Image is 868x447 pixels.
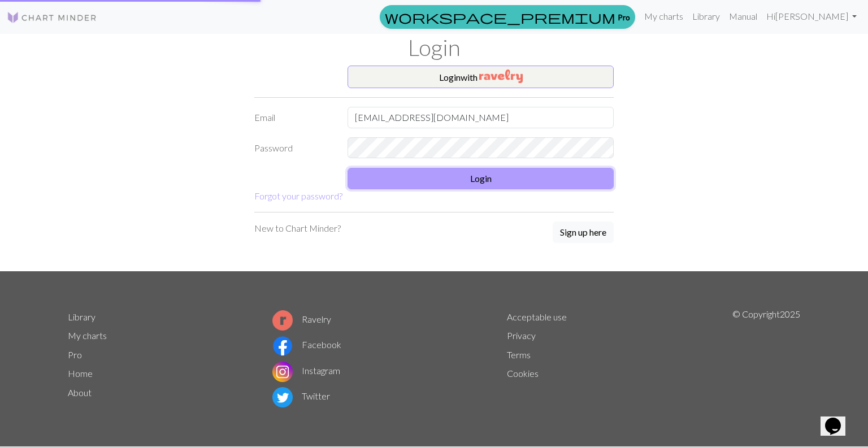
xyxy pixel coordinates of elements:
[248,137,341,159] label: Password
[762,5,861,28] a: Hi[PERSON_NAME]
[254,190,342,201] a: Forgot your password?
[724,5,762,28] a: Manual
[7,11,97,24] img: Logo
[68,349,82,360] a: Pro
[68,311,96,322] a: Library
[380,5,635,29] a: Pro
[272,390,330,401] a: Twitter
[272,314,331,324] a: Ravelry
[248,107,341,128] label: Email
[553,222,614,244] a: Sign up here
[821,402,857,436] iframe: chat widget
[553,222,614,243] button: Sign up here
[507,311,567,322] a: Acceptable use
[507,330,536,341] a: Privacy
[348,168,614,189] button: Login
[272,310,293,331] img: Ravelry logo
[272,365,340,376] a: Instagram
[688,5,724,28] a: Library
[385,9,615,25] span: workspace_premium
[254,222,341,235] p: New to Chart Minder?
[68,368,93,379] a: Home
[68,387,92,398] a: About
[732,307,800,410] p: © Copyright 2025
[640,5,688,28] a: My charts
[61,34,807,61] h1: Login
[479,70,523,83] img: Ravelry
[272,339,341,350] a: Facebook
[348,66,614,88] button: Loginwith
[68,330,107,341] a: My charts
[272,362,293,382] img: Instagram logo
[507,368,539,379] a: Cookies
[507,349,531,360] a: Terms
[272,387,293,407] img: Twitter logo
[272,336,293,356] img: Facebook logo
